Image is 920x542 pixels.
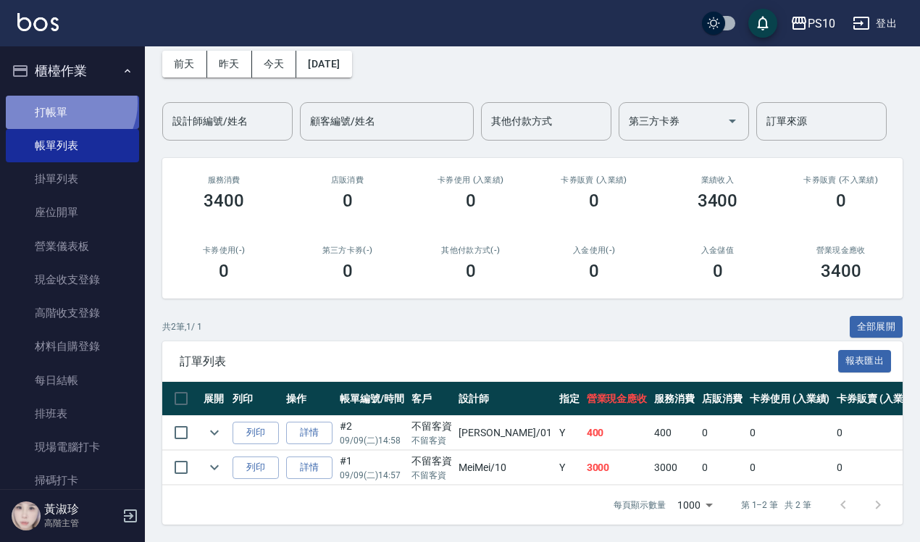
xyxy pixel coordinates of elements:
h2: 店販消費 [303,175,391,185]
td: [PERSON_NAME] /01 [455,416,555,450]
p: 共 2 筆, 1 / 1 [162,320,202,333]
th: 設計師 [455,382,555,416]
p: 不留客資 [411,469,452,482]
h2: 入金儲值 [673,246,761,255]
div: 1000 [672,485,718,525]
button: 列印 [233,456,279,479]
a: 現場電腦打卡 [6,430,139,464]
th: 店販消費 [698,382,746,416]
button: PS10 [785,9,841,38]
a: 高階收支登錄 [6,296,139,330]
a: 詳情 [286,422,333,444]
a: 每日結帳 [6,364,139,397]
button: 列印 [233,422,279,444]
p: 高階主管 [44,517,118,530]
button: 報表匯出 [838,350,892,372]
h2: 卡券使用(-) [180,246,268,255]
h3: 0 [589,191,599,211]
h3: 服務消費 [180,175,268,185]
button: 前天 [162,51,207,78]
a: 報表匯出 [838,354,892,367]
th: 服務消費 [651,382,698,416]
h3: 0 [713,261,723,281]
h3: 0 [343,191,353,211]
h3: 0 [466,261,476,281]
a: 掃碼打卡 [6,464,139,497]
td: 0 [746,451,834,485]
a: 打帳單 [6,96,139,129]
h2: 營業現金應收 [797,246,885,255]
h2: 業績收入 [673,175,761,185]
th: 營業現金應收 [583,382,651,416]
td: #1 [336,451,408,485]
h3: 0 [466,191,476,211]
div: PS10 [808,14,835,33]
td: 0 [698,416,746,450]
a: 詳情 [286,456,333,479]
td: Y [556,451,583,485]
h3: 3400 [698,191,738,211]
span: 訂單列表 [180,354,838,369]
h2: 卡券販賣 (不入業績) [797,175,885,185]
h2: 卡券販賣 (入業績) [550,175,638,185]
h3: 0 [589,261,599,281]
a: 掛單列表 [6,162,139,196]
a: 材料自購登錄 [6,330,139,363]
th: 操作 [283,382,336,416]
img: Person [12,501,41,530]
div: 不留客資 [411,419,452,434]
a: 營業儀表板 [6,230,139,263]
td: 0 [746,416,834,450]
button: expand row [204,456,225,478]
td: Y [556,416,583,450]
button: 櫃檯作業 [6,52,139,90]
button: save [748,9,777,38]
td: 0 [698,451,746,485]
th: 客戶 [408,382,456,416]
th: 指定 [556,382,583,416]
button: 全部展開 [850,316,903,338]
th: 列印 [229,382,283,416]
td: 400 [651,416,698,450]
h3: 0 [836,191,846,211]
h2: 入金使用(-) [550,246,638,255]
td: 3000 [651,451,698,485]
h3: 3400 [821,261,861,281]
h2: 卡券使用 (入業績) [427,175,515,185]
div: 不留客資 [411,454,452,469]
button: 昨天 [207,51,252,78]
h2: 第三方卡券(-) [303,246,391,255]
h3: 3400 [204,191,244,211]
a: 排班表 [6,397,139,430]
p: 第 1–2 筆 共 2 筆 [741,499,811,512]
th: 展開 [200,382,229,416]
h3: 0 [343,261,353,281]
a: 座位開單 [6,196,139,229]
a: 帳單列表 [6,129,139,162]
a: 現金收支登錄 [6,263,139,296]
button: 登出 [847,10,903,37]
button: Open [721,109,744,133]
td: 400 [583,416,651,450]
button: [DATE] [296,51,351,78]
th: 卡券使用 (入業績) [746,382,834,416]
p: 每頁顯示數量 [614,499,666,512]
td: #2 [336,416,408,450]
th: 帳單編號/時間 [336,382,408,416]
p: 不留客資 [411,434,452,447]
p: 09/09 (二) 14:58 [340,434,404,447]
button: 今天 [252,51,297,78]
button: expand row [204,422,225,443]
td: 3000 [583,451,651,485]
img: Logo [17,13,59,31]
h3: 0 [219,261,229,281]
td: MeiMei /10 [455,451,555,485]
p: 09/09 (二) 14:57 [340,469,404,482]
h2: 其他付款方式(-) [427,246,515,255]
h5: 黃淑珍 [44,502,118,517]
